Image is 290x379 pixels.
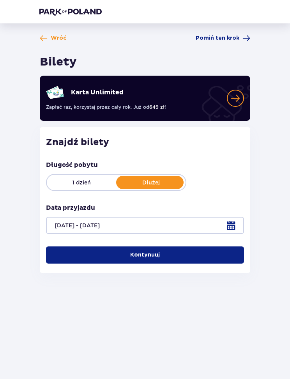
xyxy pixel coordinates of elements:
p: Dłużej [116,179,186,186]
img: Park of Poland logo [39,8,102,16]
p: Kontynuuj [130,251,160,259]
button: Kontynuuj [46,246,244,264]
h1: Bilety [40,55,77,69]
p: Długość pobytu [46,161,98,169]
h2: Znajdź bilety [46,136,244,148]
p: Data przyjazdu [46,204,95,212]
span: Pomiń ten krok [196,34,239,42]
a: Wróć [40,34,67,42]
a: Pomiń ten krok [196,34,250,42]
span: Wróć [51,34,67,42]
p: 1 dzień [47,179,116,186]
